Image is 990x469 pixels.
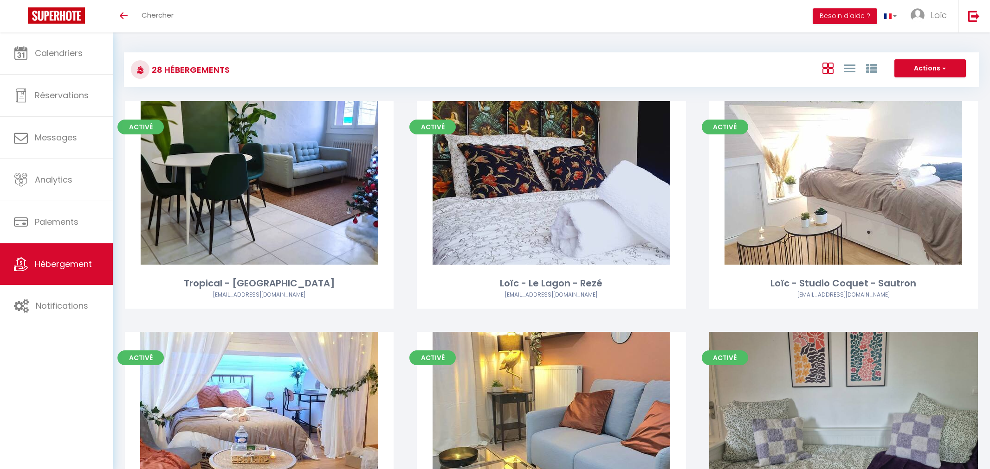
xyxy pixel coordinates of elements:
[35,258,92,270] span: Hébergement
[409,350,456,365] span: Activé
[117,350,164,365] span: Activé
[702,120,748,134] span: Activé
[709,291,978,299] div: Airbnb
[822,60,834,76] a: Vue en Box
[417,276,686,291] div: Loïc - Le Lagon - Rezé
[35,89,89,101] span: Réservations
[35,132,77,143] span: Messages
[911,8,925,22] img: ...
[931,9,947,21] span: Loïc
[36,300,88,311] span: Notifications
[844,60,855,76] a: Vue en Liste
[149,59,230,80] h3: 28 Hébergements
[894,59,966,78] button: Actions
[142,10,174,20] span: Chercher
[35,174,72,185] span: Analytics
[28,7,85,24] img: Super Booking
[813,8,877,24] button: Besoin d'aide ?
[35,216,78,228] span: Paiements
[35,47,83,59] span: Calendriers
[866,60,877,76] a: Vue par Groupe
[117,120,164,134] span: Activé
[409,120,456,134] span: Activé
[968,10,980,22] img: logout
[702,350,748,365] span: Activé
[417,291,686,299] div: Airbnb
[709,276,978,291] div: Loïc - Studio Coquet - Sautron
[125,291,394,299] div: Airbnb
[125,276,394,291] div: Tropical - [GEOGRAPHIC_DATA]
